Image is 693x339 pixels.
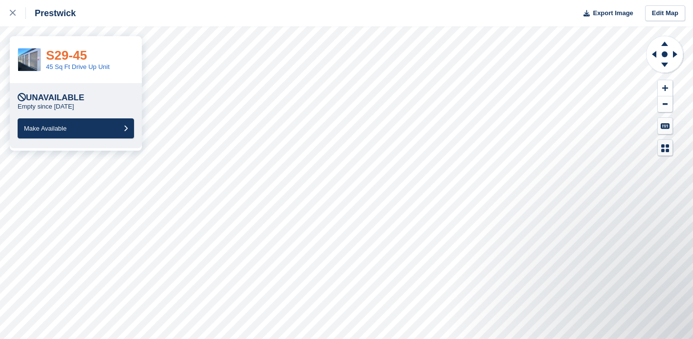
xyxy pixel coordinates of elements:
button: Zoom In [658,80,672,96]
div: Unavailable [18,93,84,103]
button: Export Image [578,5,633,22]
span: Make Available [24,125,67,132]
button: Keyboard Shortcuts [658,118,672,134]
div: Prestwick [26,7,76,19]
a: S29-45 [46,48,87,63]
p: Empty since [DATE] [18,103,74,111]
a: Edit Map [645,5,685,22]
button: Map Legend [658,140,672,156]
button: Zoom Out [658,96,672,113]
button: Make Available [18,118,134,138]
img: IMG_4402.jpeg [18,48,41,71]
a: 45 Sq Ft Drive Up Unit [46,63,110,70]
span: Export Image [593,8,633,18]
